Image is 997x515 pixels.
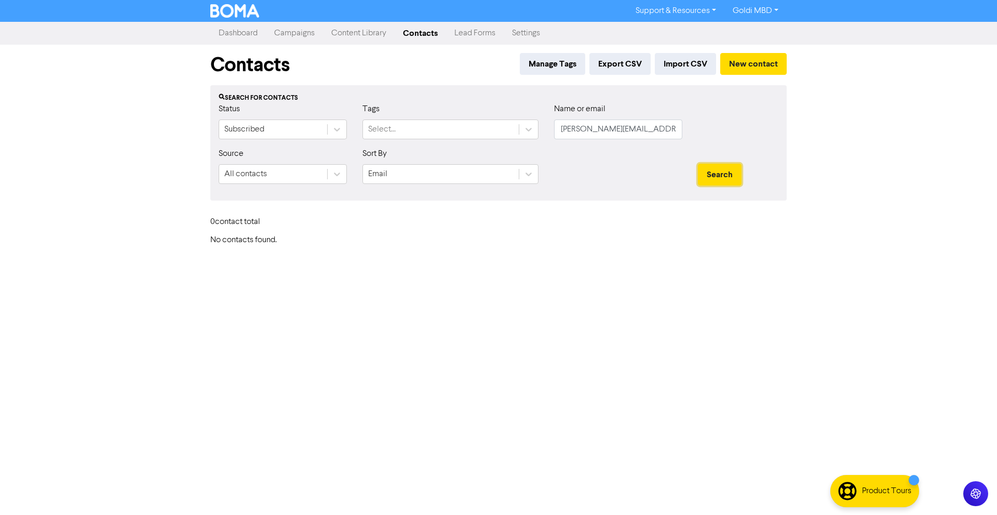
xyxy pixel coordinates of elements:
[446,23,504,44] a: Lead Forms
[224,168,267,180] div: All contacts
[266,23,323,44] a: Campaigns
[698,164,742,186] button: Search
[520,53,585,75] button: Manage Tags
[362,103,380,115] label: Tags
[720,53,787,75] button: New contact
[210,217,293,227] h6: 0 contact total
[368,168,387,180] div: Email
[368,123,396,136] div: Select...
[627,3,724,19] a: Support & Resources
[945,465,997,515] iframe: Chat Widget
[219,94,778,103] div: Search for contacts
[655,53,716,75] button: Import CSV
[362,148,387,160] label: Sort By
[323,23,395,44] a: Content Library
[210,235,787,245] h6: No contacts found.
[224,123,264,136] div: Subscribed
[395,23,446,44] a: Contacts
[724,3,787,19] a: Goldi MBD
[219,148,244,160] label: Source
[210,53,290,77] h1: Contacts
[554,103,605,115] label: Name or email
[219,103,240,115] label: Status
[210,23,266,44] a: Dashboard
[210,4,259,18] img: BOMA Logo
[504,23,548,44] a: Settings
[589,53,651,75] button: Export CSV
